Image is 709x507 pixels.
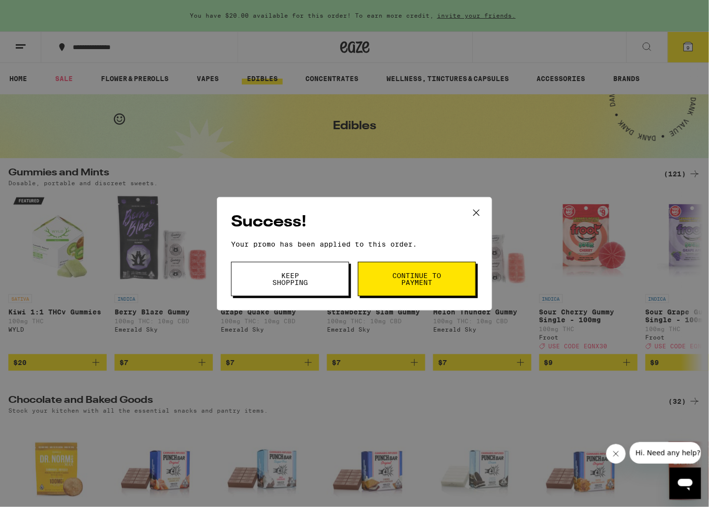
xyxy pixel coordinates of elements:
h2: Success! [231,211,478,233]
button: Continue to payment [358,262,476,296]
p: Your promo has been applied to this order. [231,240,478,248]
button: Keep Shopping [231,262,349,296]
iframe: Message from company [630,442,701,464]
span: Continue to payment [392,272,442,286]
span: Keep Shopping [265,272,315,286]
iframe: Close message [606,444,626,464]
iframe: Button to launch messaging window [670,468,701,499]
